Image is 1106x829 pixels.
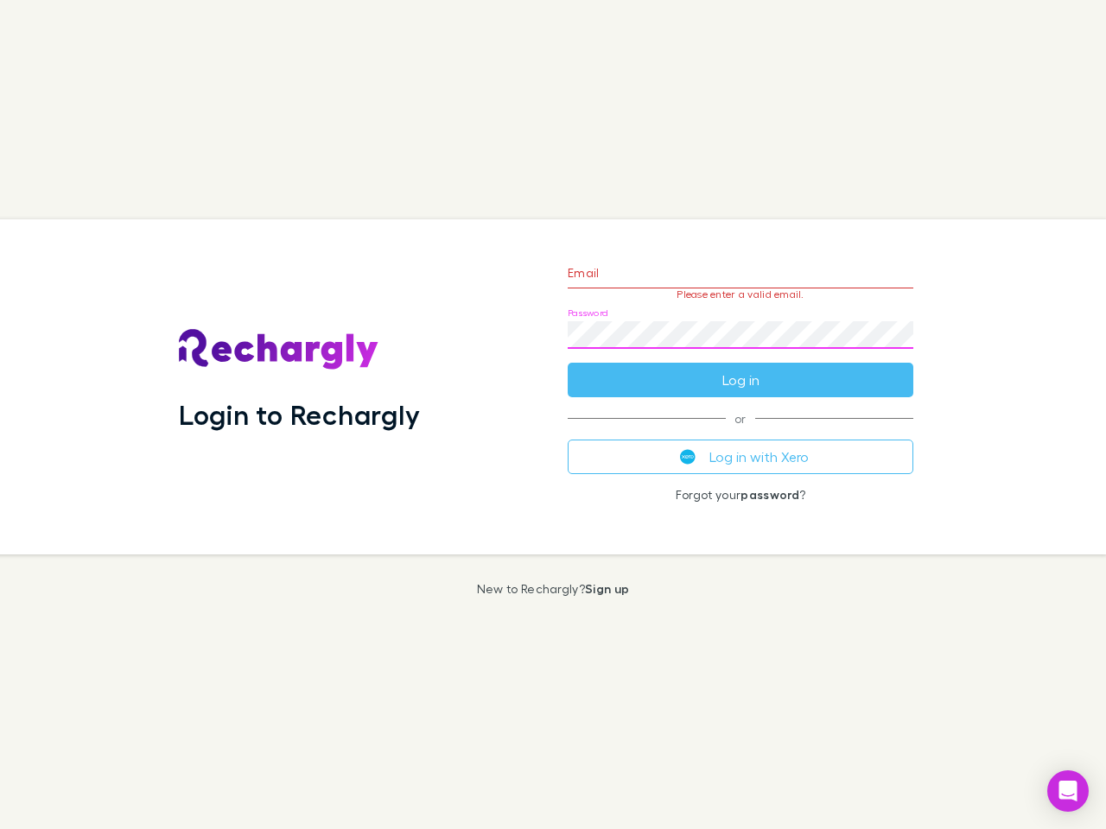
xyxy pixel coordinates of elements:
[179,398,420,431] h1: Login to Rechargly
[741,487,799,502] a: password
[585,581,629,596] a: Sign up
[179,329,379,370] img: Rechargly's Logo
[568,418,913,419] span: or
[568,307,608,320] label: Password
[568,440,913,474] button: Log in with Xero
[680,449,696,465] img: Xero's logo
[477,582,630,596] p: New to Rechargly?
[568,363,913,397] button: Log in
[1047,770,1089,812] div: Open Intercom Messenger
[568,288,913,301] p: Please enter a valid email.
[568,488,913,502] p: Forgot your ?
